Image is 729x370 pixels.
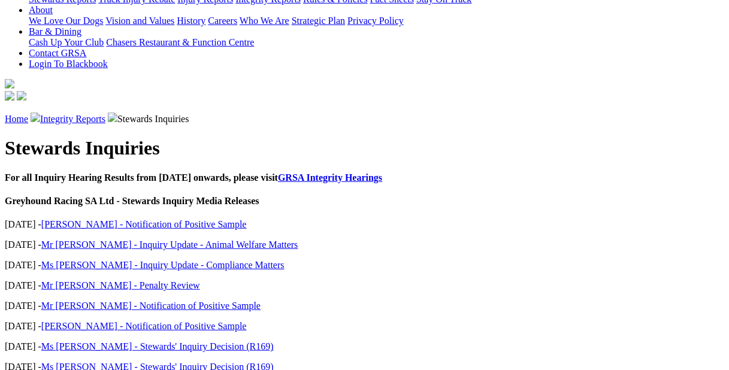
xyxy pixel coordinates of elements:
a: [PERSON_NAME] - Notification of Positive Sample [41,219,247,229]
p: [DATE] - [5,280,724,291]
p: [DATE] - [5,260,724,271]
img: facebook.svg [5,91,14,101]
img: chevron-right.svg [108,113,117,122]
a: [PERSON_NAME] - Notification of Positive Sample [41,321,247,331]
div: Bar & Dining [29,37,724,48]
a: We Love Our Dogs [29,16,103,26]
a: Vision and Values [105,16,174,26]
h1: Stewards Inquiries [5,137,724,159]
p: [DATE] - [5,341,724,352]
a: Cash Up Your Club [29,37,104,47]
a: Careers [208,16,237,26]
img: twitter.svg [17,91,26,101]
a: Who We Are [240,16,289,26]
a: About [29,5,53,15]
a: Integrity Reports [40,114,105,124]
b: For all Inquiry Hearing Results from [DATE] onwards, please visit [5,172,382,183]
a: Contact GRSA [29,48,86,58]
a: Ms [PERSON_NAME] - Inquiry Update - Compliance Matters [41,260,285,270]
a: History [177,16,205,26]
a: Mr [PERSON_NAME] - Notification of Positive Sample [41,301,261,311]
div: About [29,16,724,26]
h4: Greyhound Racing SA Ltd - Stewards Inquiry Media Releases [5,196,724,207]
a: Chasers Restaurant & Function Centre [106,37,254,47]
img: logo-grsa-white.png [5,79,14,89]
a: Home [5,114,28,124]
p: [DATE] - [5,301,724,311]
p: [DATE] - [5,239,724,250]
a: Mr [PERSON_NAME] - Inquiry Update - Animal Welfare Matters [41,239,298,250]
a: Mr [PERSON_NAME] - Penalty Review [41,280,200,290]
a: GRSA Integrity Hearings [278,172,382,183]
a: Strategic Plan [292,16,345,26]
p: [DATE] - [5,321,724,332]
a: Bar & Dining [29,26,81,37]
img: chevron-right.svg [31,113,40,122]
a: Ms [PERSON_NAME] - Stewards' Inquiry Decision (R169) [41,341,274,351]
p: Stewards Inquiries [5,113,724,125]
a: Privacy Policy [347,16,404,26]
a: Login To Blackbook [29,59,108,69]
p: [DATE] - [5,219,724,230]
